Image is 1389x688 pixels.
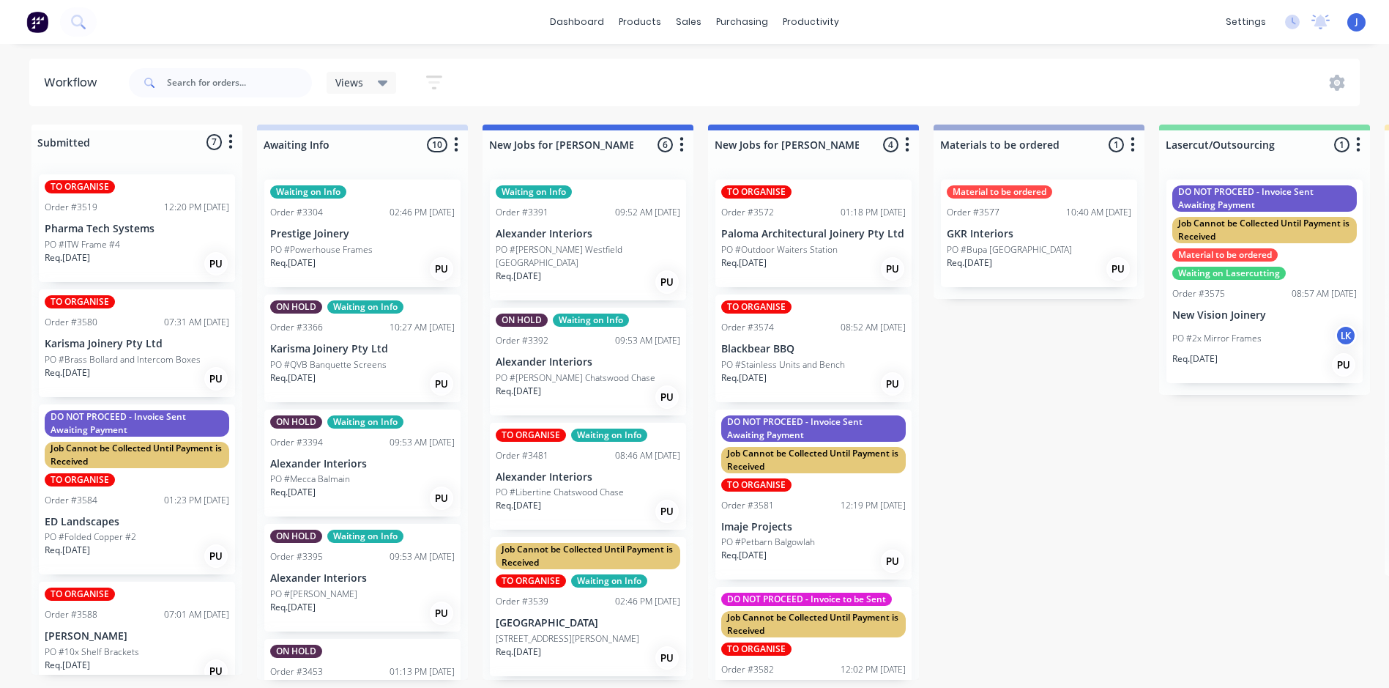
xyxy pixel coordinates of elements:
[45,530,136,544] p: PO #Folded Copper #2
[655,385,679,409] div: PU
[270,436,323,449] div: Order #3394
[1335,325,1357,347] div: LK
[841,321,906,334] div: 08:52 AM [DATE]
[327,530,403,543] div: Waiting on Info
[390,436,455,449] div: 09:53 AM [DATE]
[270,588,357,601] p: PO #[PERSON_NAME]
[45,588,115,601] div: TO ORGANISE
[430,602,453,625] div: PU
[496,385,541,398] p: Req. [DATE]
[264,180,461,287] div: Waiting on InfoOrder #330402:46 PM [DATE]Prestige JoineryPO #Powerhouse FramesReq.[DATE]PU
[204,544,228,568] div: PU
[611,11,669,33] div: products
[45,316,97,329] div: Order #3580
[264,410,461,517] div: ON HOLDWaiting on InfoOrder #339409:53 AM [DATE]Alexander InteriorsPO #Mecca BalmainReq.[DATE]PU
[204,252,228,275] div: PU
[430,257,453,281] div: PU
[490,308,686,415] div: ON HOLDWaiting on InfoOrder #339209:53 AM [DATE]Alexander InteriorsPO #[PERSON_NAME] Chatswood Ch...
[1218,11,1273,33] div: settings
[1172,309,1357,322] p: New Vision Joinery
[1172,352,1218,366] p: Req. [DATE]
[1355,15,1358,29] span: J
[270,321,323,334] div: Order #3366
[947,185,1052,199] div: Material to be ordered
[615,449,680,462] div: 08:46 AM [DATE]
[1332,353,1355,377] div: PU
[45,353,201,366] p: PO #Brass Bollard and Intercom Boxes
[669,11,709,33] div: sales
[947,206,999,219] div: Order #3577
[709,11,775,33] div: purchasing
[430,487,453,510] div: PU
[496,486,624,499] p: PO #Libertine Chatswood Chase
[496,371,655,385] p: PO #[PERSON_NAME] Chatswood Chase
[496,471,680,484] p: Alexander Interiors
[1172,217,1357,243] div: Job Cannot be Collected Until Payment is Received
[571,574,647,588] div: Waiting on Info
[615,206,680,219] div: 09:52 AM [DATE]
[1172,332,1262,345] p: PO #2x Mirror Frames
[327,300,403,314] div: Waiting on Info
[270,256,316,270] p: Req. [DATE]
[1172,267,1286,280] div: Waiting on Lasercutting
[390,321,455,334] div: 10:27 AM [DATE]
[264,295,461,402] div: ON HOLDWaiting on InfoOrder #336610:27 AM [DATE]Karisma Joinery Pty LtdPO #QVB Banquette ScreensR...
[655,270,679,294] div: PU
[270,601,316,614] p: Req. [DATE]
[721,549,767,562] p: Req. [DATE]
[164,608,229,621] div: 07:01 AM [DATE]
[496,185,572,199] div: Waiting on Info
[270,228,455,240] p: Prestige Joinery
[45,338,229,350] p: Karisma Joinery Pty Ltd
[721,206,774,219] div: Order #3572
[45,646,139,659] p: PO #10x Shelf Brackets
[45,223,229,235] p: Pharma Tech Systems
[721,185,792,199] div: TO ORGANISE
[496,632,639,646] p: [STREET_ADDRESS][PERSON_NAME]
[496,270,541,283] p: Req. [DATE]
[496,646,541,659] p: Req. [DATE]
[270,206,323,219] div: Order #3304
[270,415,322,429] div: ON HOLD
[615,595,680,608] div: 02:46 PM [DATE]
[167,68,312,97] input: Search for orders...
[721,256,767,270] p: Req. [DATE]
[39,404,235,575] div: DO NOT PROCEED - Invoice Sent Awaiting PaymentJob Cannot be Collected Until Payment is ReceivedTO...
[721,593,892,606] div: DO NOT PROCEED - Invoice to be Sent
[204,659,228,683] div: PU
[39,289,235,397] div: TO ORGANISEOrder #358007:31 AM [DATE]Karisma Joinery Pty LtdPO #Brass Bollard and Intercom BoxesR...
[164,201,229,214] div: 12:20 PM [DATE]
[390,550,455,563] div: 09:53 AM [DATE]
[490,537,686,676] div: Job Cannot be Collected Until Payment is ReceivedTO ORGANISEWaiting on InfoOrder #353902:46 PM [D...
[721,663,774,676] div: Order #3582
[45,544,90,557] p: Req. [DATE]
[45,410,229,437] div: DO NOT PROCEED - Invoice Sent Awaiting Payment
[270,300,322,314] div: ON HOLD
[270,530,322,543] div: ON HOLD
[721,643,792,656] div: TO ORGANISE
[947,228,1131,240] p: GKR Interiors
[270,343,455,355] p: Karisma Joinery Pty Ltd
[496,617,680,629] p: [GEOGRAPHIC_DATA]
[270,243,373,256] p: PO #Powerhouse Frames
[721,243,838,256] p: PO #Outdoor Waiters Station
[45,630,229,643] p: [PERSON_NAME]
[270,572,455,585] p: Alexander Interiors
[496,334,548,347] div: Order #3392
[841,206,906,219] div: 01:18 PM [DATE]
[45,608,97,621] div: Order #3588
[881,372,904,396] div: PU
[204,367,228,391] div: PU
[45,251,90,265] p: Req. [DATE]
[947,256,992,270] p: Req. [DATE]
[1066,206,1131,219] div: 10:40 AM [DATE]
[715,180,912,287] div: TO ORGANISEOrder #357201:18 PM [DATE]Paloma Architectural Joinery Pty LtdPO #Outdoor Waiters Stat...
[270,473,350,486] p: PO #Mecca Balmain
[26,11,48,33] img: Factory
[1172,287,1225,300] div: Order #3575
[335,75,363,90] span: Views
[45,201,97,214] div: Order #3519
[270,665,323,678] div: Order #3453
[1172,185,1357,212] div: DO NOT PROCEED - Invoice Sent Awaiting Payment
[496,595,548,608] div: Order #3539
